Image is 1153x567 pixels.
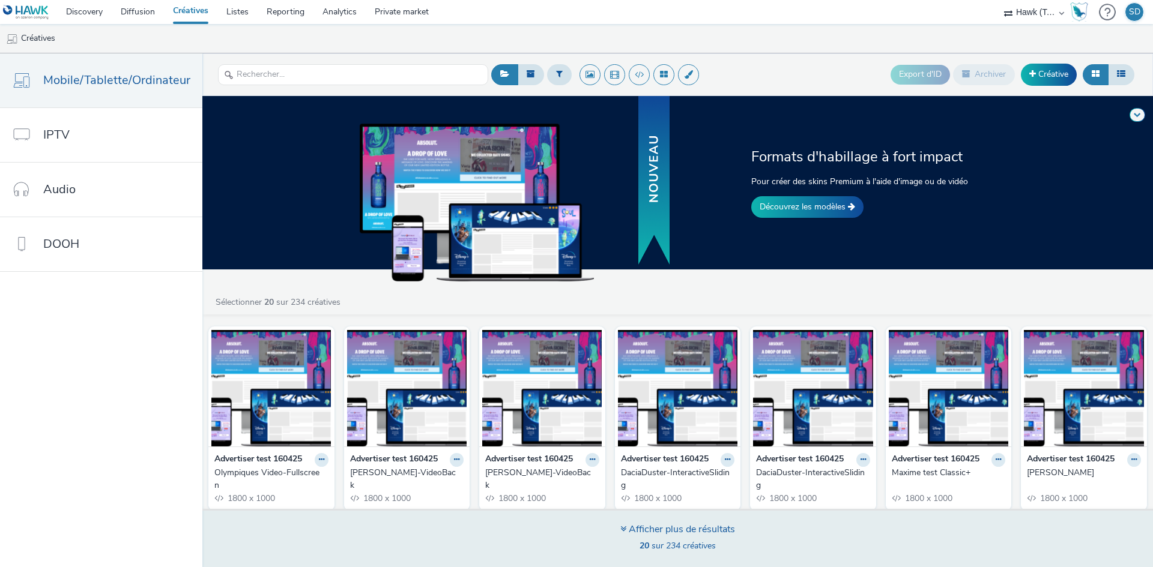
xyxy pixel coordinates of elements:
a: Créative [1021,64,1077,85]
div: SD [1129,3,1140,21]
h2: Formats d'habillage à fort impact [751,147,982,166]
a: DaciaDuster-InteractiveSliding [621,467,735,491]
div: [PERSON_NAME]-VideoBack [485,467,595,491]
button: Grille [1083,64,1109,85]
img: Maxime test Classic+ visual [889,329,1009,446]
strong: Advertiser test 160425 [485,453,573,467]
input: Rechercher... [218,64,488,85]
div: [PERSON_NAME]-VideoBack [350,467,459,491]
span: 1800 x 1000 [633,493,682,504]
span: 1800 x 1000 [768,493,817,504]
span: 1800 x 1000 [497,493,546,504]
a: Maxime test Classic+ [892,467,1006,479]
strong: Advertiser test 160425 [756,453,844,467]
strong: Advertiser test 160425 [892,453,979,467]
img: DaciaDuster-InteractiveSliding visual [618,329,738,446]
a: [PERSON_NAME] [1027,467,1141,479]
img: Bwin Sliding-VideoBack visual [347,329,467,446]
img: mobile [6,33,18,45]
span: 1800 x 1000 [1039,493,1088,504]
strong: Advertiser test 160425 [214,453,302,467]
button: Liste [1108,64,1134,85]
span: sur 234 créatives [640,540,716,551]
div: DaciaDuster-InteractiveSliding [756,467,865,491]
img: Hawk Academy [1070,2,1088,22]
img: example of skins on dekstop, tablet and mobile devices [360,124,594,281]
button: Archiver [953,64,1015,85]
strong: Advertiser test 160425 [350,453,438,467]
span: IPTV [43,126,70,143]
a: Sélectionner sur 234 créatives [214,296,345,308]
p: Pour créer des skins Premium à l'aide d'image ou de vidéo [751,175,982,188]
span: 1800 x 1000 [226,493,275,504]
a: Découvrez les modèles [751,196,864,218]
div: DaciaDuster-InteractiveSliding [621,467,730,491]
button: Export d'ID [891,65,950,84]
img: DaciaDuster-InteractiveSliding visual [753,329,873,446]
img: Olympiques Video-Fullscreen visual [211,329,331,446]
div: [PERSON_NAME] [1027,467,1136,479]
strong: Advertiser test 160425 [621,453,709,467]
a: [PERSON_NAME]-VideoBack [350,467,464,491]
strong: 20 [640,540,649,551]
strong: Advertiser test 160425 [1027,453,1115,467]
a: DaciaDuster-InteractiveSliding [756,467,870,491]
a: [PERSON_NAME]-VideoBack [485,467,599,491]
span: DOOH [43,235,79,253]
a: Hawk Academy [1070,2,1093,22]
strong: 20 [264,296,274,308]
span: 1800 x 1000 [904,493,952,504]
a: Olympiques Video-Fullscreen [214,467,328,491]
img: Maxime test visual [1024,329,1144,446]
span: 1800 x 1000 [362,493,411,504]
img: undefined Logo [3,5,49,20]
img: banner with new text [636,94,672,268]
div: Afficher plus de résultats [620,523,735,536]
span: Mobile/Tablette/Ordinateur [43,71,190,89]
div: Olympiques Video-Fullscreen [214,467,324,491]
span: Audio [43,181,76,198]
div: Maxime test Classic+ [892,467,1001,479]
img: Bwin Sliding-VideoBack visual [482,329,602,446]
